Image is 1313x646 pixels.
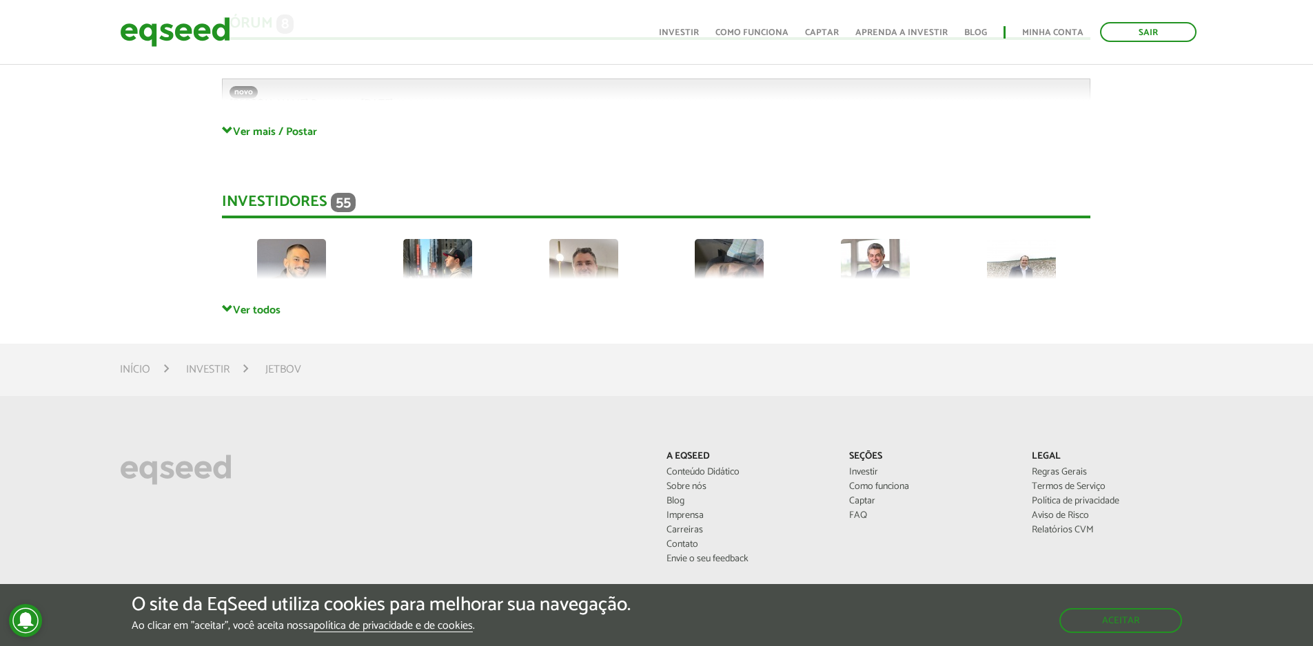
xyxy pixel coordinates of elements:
p: Seções [849,451,1011,463]
img: EqSeed [120,14,230,50]
a: Início [120,364,150,375]
img: picture-72979-1756068561.jpg [257,239,326,308]
img: picture-121595-1719786865.jpg [695,239,764,308]
a: Captar [805,28,839,37]
a: Sobre nós [666,482,828,492]
a: Sair [1100,22,1197,42]
a: Imprensa [666,511,828,521]
a: Envie o seu feedback [666,554,828,564]
img: picture-113391-1693569165.jpg [841,239,910,308]
img: picture-112095-1687613792.jpg [403,239,472,308]
a: Blog [964,28,987,37]
a: Regras Gerais [1032,468,1194,477]
img: picture-61293-1560094735.jpg [987,239,1056,308]
p: Legal [1032,451,1194,463]
a: Aprenda a investir [855,28,948,37]
a: Relatórios CVM [1032,525,1194,535]
a: Ver todos [222,303,1090,316]
a: FAQ [849,511,1011,521]
a: Como funciona [715,28,788,37]
a: política de privacidade e de cookies [314,621,473,632]
a: Captar [849,497,1011,506]
a: Investir [186,364,230,375]
img: picture-126834-1752512559.jpg [549,239,618,308]
a: Minha conta [1022,28,1083,37]
a: Investir [849,468,1011,477]
a: Ver mais / Postar [222,125,1090,138]
div: Investidores [222,193,1090,218]
a: Política de privacidade [1032,497,1194,506]
span: 55 [331,193,356,212]
a: Contato [666,540,828,550]
a: Investir [659,28,699,37]
img: EqSeed Logo [120,451,232,488]
a: Como funciona [849,482,1011,492]
li: JetBov [265,360,301,379]
p: A EqSeed [666,451,828,463]
a: Aviso de Risco [1032,511,1194,521]
button: Aceitar [1059,608,1182,633]
a: Termos de Serviço [1032,482,1194,492]
a: Conteúdo Didático [666,468,828,477]
a: Carreiras [666,525,828,535]
a: Blog [666,497,828,506]
p: Ao clicar em "aceitar", você aceita nossa . [132,619,631,632]
h5: O site da EqSeed utiliza cookies para melhorar sua navegação. [132,594,631,616]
